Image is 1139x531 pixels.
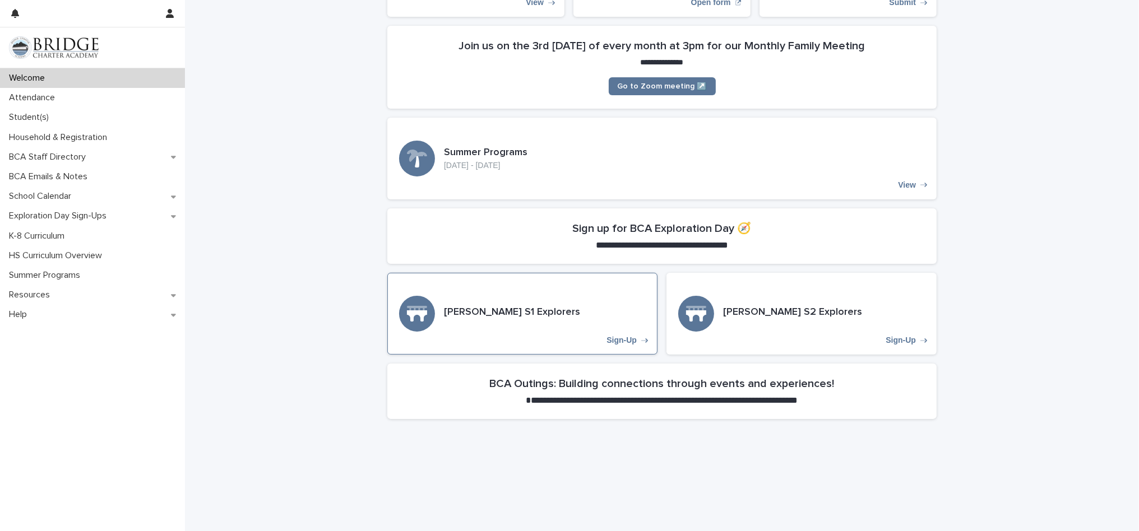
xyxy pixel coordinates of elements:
h2: Sign up for BCA Exploration Day 🧭 [573,222,752,235]
p: Sign-Up [606,336,637,345]
a: Sign-Up [387,273,658,355]
p: Welcome [4,73,54,83]
p: Help [4,309,36,320]
h3: [PERSON_NAME] S2 Explorers [723,306,862,319]
p: [DATE] - [DATE] [444,161,527,170]
h2: Join us on the 3rd [DATE] of every month at 3pm for our Monthly Family Meeting [459,39,865,53]
img: V1C1m3IdTEidaUdm9Hs0 [9,36,99,59]
h3: Summer Programs [444,147,527,159]
p: Sign-Up [886,336,916,345]
h3: [PERSON_NAME] S1 Explorers [444,306,580,319]
p: School Calendar [4,191,80,202]
a: Sign-Up [666,273,937,355]
a: Go to Zoom meeting ↗️ [609,77,716,95]
p: Attendance [4,92,64,103]
p: Summer Programs [4,270,89,281]
p: BCA Staff Directory [4,152,95,162]
a: View [387,118,937,199]
p: Exploration Day Sign-Ups [4,211,115,221]
p: Resources [4,290,59,300]
p: View [898,180,916,190]
h2: BCA Outings: Building connections through events and experiences! [490,377,835,390]
p: BCA Emails & Notes [4,171,96,182]
p: Student(s) [4,112,58,123]
p: Household & Registration [4,132,116,143]
p: HS Curriculum Overview [4,250,111,261]
span: Go to Zoom meeting ↗️ [618,82,707,90]
p: K-8 Curriculum [4,231,73,241]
